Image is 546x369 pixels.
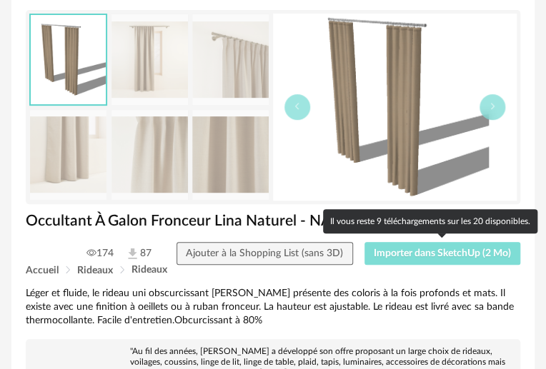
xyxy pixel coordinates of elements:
[273,14,517,201] img: thumbnail.png
[111,110,188,201] img: occultant-a-galon-fronceur_LINA_000170_N2_7.jpg
[26,266,59,276] span: Accueil
[186,248,343,258] span: Ajouter à la Shopping List (sans 3D)
[177,242,353,265] button: Ajouter à la Shopping List (sans 3D)
[30,110,106,201] img: occultant-a-galon-fronceur_LINA_000170_N2_6.jpg
[131,265,167,275] span: Rideaux
[374,248,511,258] span: Importer dans SketchUp (2 Mo)
[26,265,520,276] div: Breadcrumb
[125,246,140,261] img: Téléchargements
[364,242,521,265] button: Importer dans SketchUp (2 Mo)
[323,209,537,233] div: Il vous reste 9 téléchargements sur les 20 disponibles.
[26,287,520,328] div: Léger et fluide, le rideau uni obscurcissant [PERSON_NAME] présente des coloris à la fois profond...
[26,211,520,231] h1: Occultant À Galon Fronceur Lina Naturel - NATUREL
[77,266,113,276] span: Rideaux
[192,110,269,201] img: occultant-a-galon-fronceur_LINA_000170_N2_8.jpg
[86,247,114,260] span: 174
[125,246,152,261] span: 87
[192,14,269,105] img: occultant-a-galon-fronceur_LINA_000170_N2_5.jpg
[31,15,106,104] img: thumbnail.png
[111,14,188,105] img: occultant-a-galon-fronceur_LINA_000170_N2_4.jpg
